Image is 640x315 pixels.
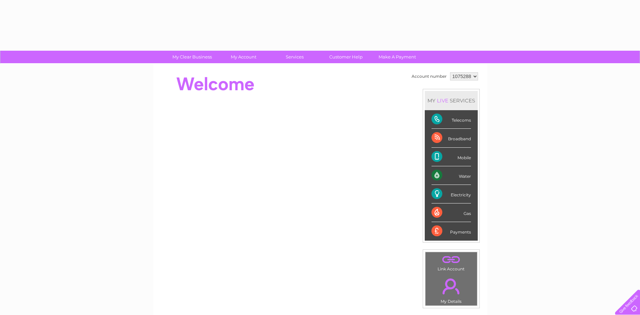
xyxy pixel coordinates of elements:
[432,166,471,185] div: Water
[432,148,471,166] div: Mobile
[318,51,374,63] a: Customer Help
[164,51,220,63] a: My Clear Business
[432,129,471,147] div: Broadband
[432,185,471,203] div: Electricity
[432,222,471,240] div: Payments
[432,110,471,129] div: Telecoms
[216,51,271,63] a: My Account
[427,274,475,298] a: .
[425,91,478,110] div: MY SERVICES
[425,252,477,273] td: Link Account
[267,51,323,63] a: Services
[432,203,471,222] div: Gas
[410,71,448,82] td: Account number
[427,254,475,266] a: .
[369,51,425,63] a: Make A Payment
[425,273,477,306] td: My Details
[436,97,450,104] div: LIVE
